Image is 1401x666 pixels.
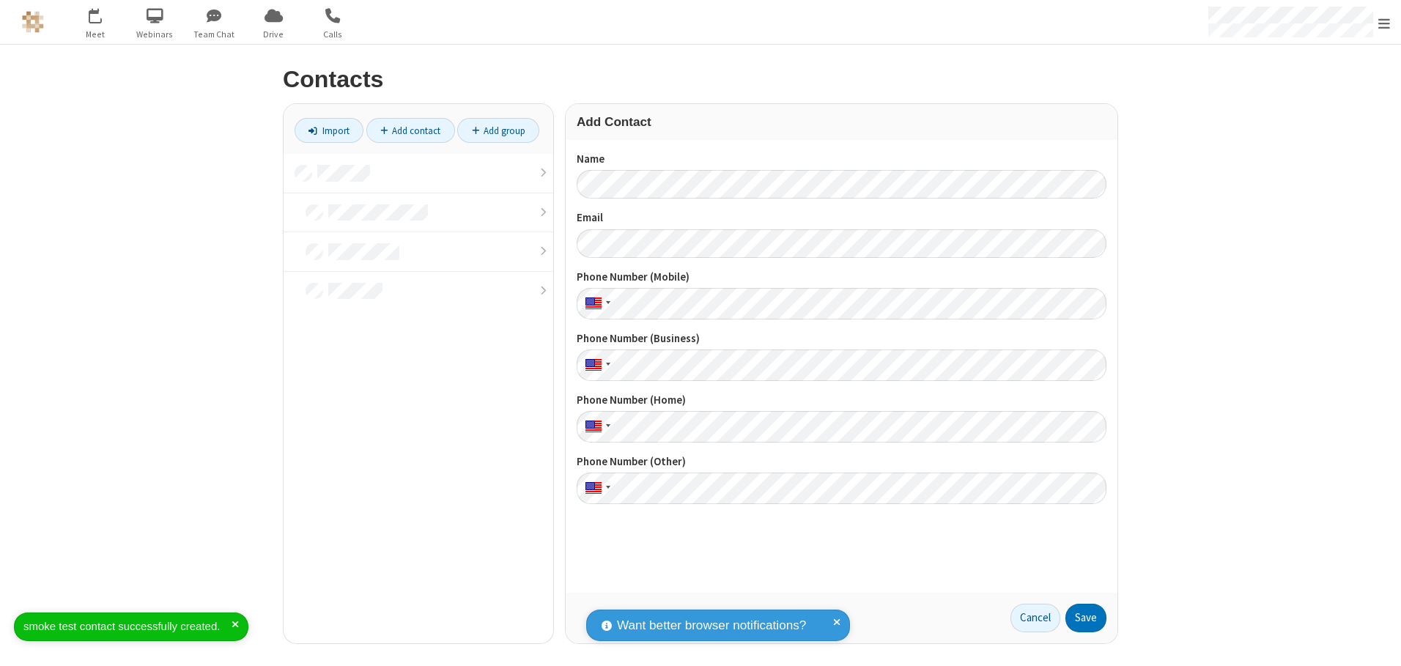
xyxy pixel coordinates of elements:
[577,210,1106,226] label: Email
[306,28,361,41] span: Calls
[295,118,363,143] a: Import
[577,454,1106,470] label: Phone Number (Other)
[68,28,123,41] span: Meet
[22,11,44,33] img: QA Selenium DO NOT DELETE OR CHANGE
[577,349,615,381] div: United States: + 1
[577,392,1106,409] label: Phone Number (Home)
[127,28,182,41] span: Webinars
[23,618,232,635] div: smoke test contact successfully created.
[617,616,806,635] span: Want better browser notifications?
[366,118,455,143] a: Add contact
[577,411,615,443] div: United States: + 1
[1065,604,1106,633] button: Save
[577,330,1106,347] label: Phone Number (Business)
[283,67,1118,92] h2: Contacts
[1010,604,1060,633] a: Cancel
[577,115,1106,129] h3: Add Contact
[577,288,615,319] div: United States: + 1
[577,473,615,504] div: United States: + 1
[246,28,301,41] span: Drive
[187,28,242,41] span: Team Chat
[1364,628,1390,656] iframe: Chat
[577,151,1106,168] label: Name
[99,8,108,19] div: 1
[577,269,1106,286] label: Phone Number (Mobile)
[457,118,539,143] a: Add group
